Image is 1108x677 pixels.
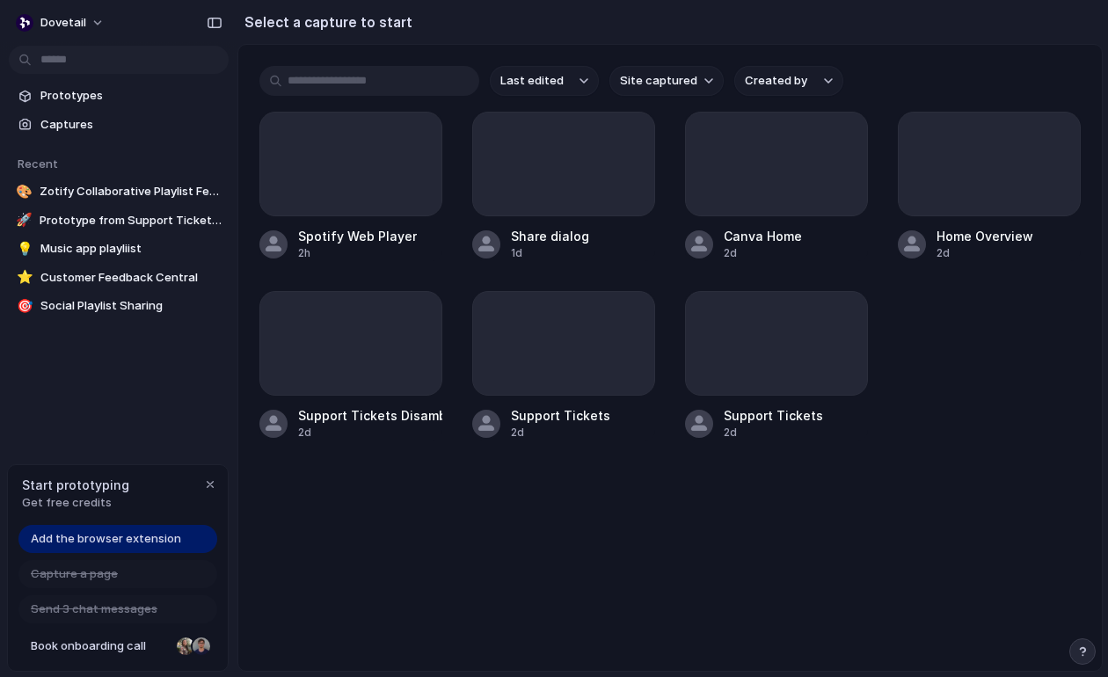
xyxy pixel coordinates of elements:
[298,245,417,261] div: 2h
[16,297,33,315] div: 🎯
[724,425,823,440] div: 2d
[9,9,113,37] button: dovetail
[16,269,33,287] div: ⭐
[40,116,222,134] span: Captures
[16,183,33,200] div: 🎨
[40,87,222,105] span: Prototypes
[511,425,610,440] div: 2d
[40,14,86,32] span: dovetail
[40,297,222,315] span: Social Playlist Sharing
[31,601,157,618] span: Send 3 chat messages
[40,183,222,200] span: Zotify Collaborative Playlist Features
[9,178,229,205] a: 🎨Zotify Collaborative Playlist Features
[31,565,118,583] span: Capture a page
[9,293,229,319] a: 🎯Social Playlist Sharing
[500,72,564,90] span: Last edited
[9,265,229,291] a: ⭐Customer Feedback Central
[16,212,33,229] div: 🚀
[937,227,1033,245] div: Home Overview
[298,227,417,245] div: Spotify Web Player
[237,11,412,33] h2: Select a capture to start
[9,83,229,109] a: Prototypes
[31,530,181,548] span: Add the browser extension
[18,157,58,171] span: Recent
[9,112,229,138] a: Captures
[745,72,807,90] span: Created by
[31,637,170,655] span: Book onboarding call
[511,406,610,425] div: Support Tickets
[724,406,823,425] div: Support Tickets
[734,66,843,96] button: Created by
[191,636,212,657] div: Christian Iacullo
[18,632,217,660] a: Book onboarding call
[609,66,724,96] button: Site captured
[298,406,442,425] div: Support Tickets Disambiguation
[298,425,442,440] div: 2d
[175,636,196,657] div: Nicole Kubica
[22,476,129,494] span: Start prototyping
[40,212,222,229] span: Prototype from Support Tickets Disambiguation
[16,240,33,258] div: 💡
[40,269,222,287] span: Customer Feedback Central
[22,494,129,512] span: Get free credits
[620,72,697,90] span: Site captured
[490,66,599,96] button: Last edited
[937,245,1033,261] div: 2d
[511,227,589,245] div: Share dialog
[40,240,222,258] span: Music app playliist
[9,236,229,262] a: 💡Music app playliist
[724,245,802,261] div: 2d
[511,245,589,261] div: 1d
[9,207,229,234] a: 🚀Prototype from Support Tickets Disambiguation
[724,227,802,245] div: Canva Home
